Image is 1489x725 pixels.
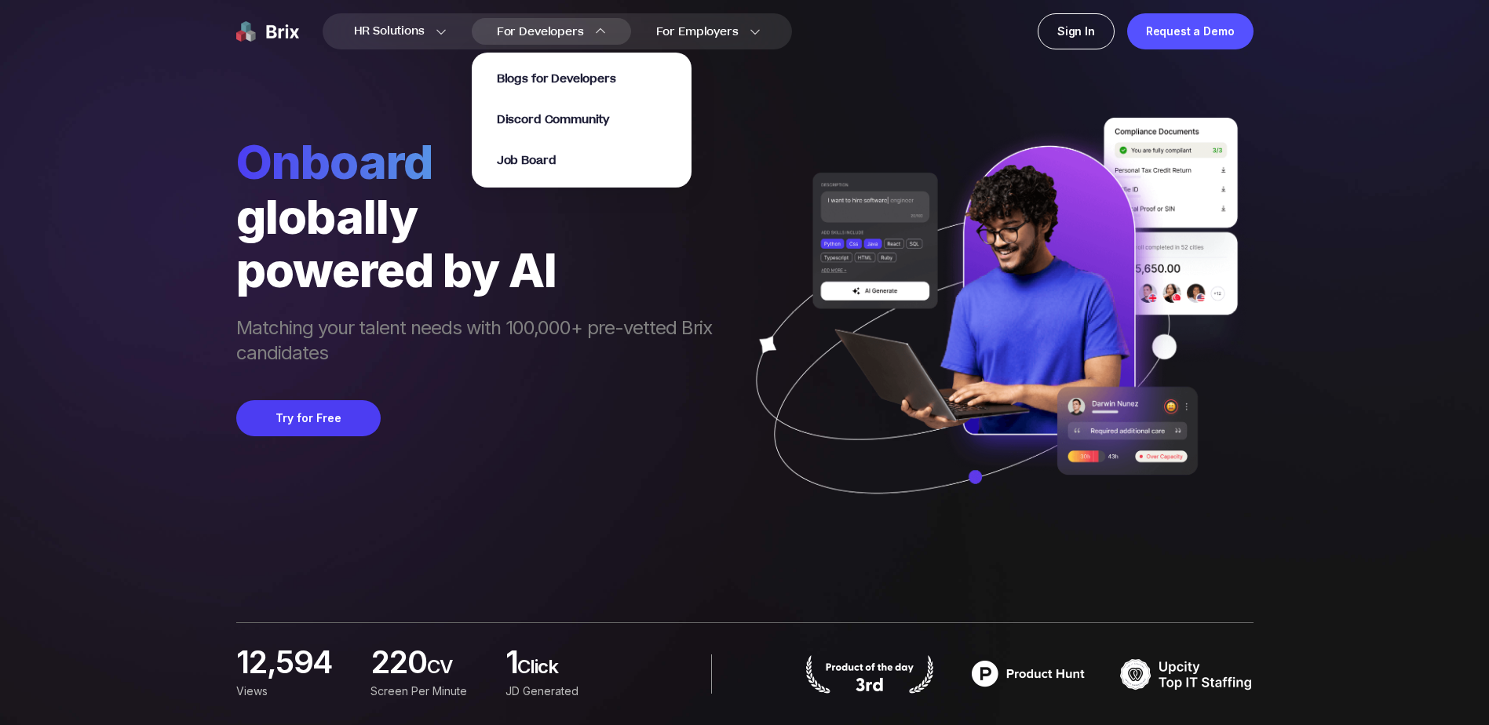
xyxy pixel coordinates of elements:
[1038,13,1115,49] a: Sign In
[236,400,381,436] button: Try for Free
[497,151,557,169] a: Job Board
[236,315,728,369] span: Matching your talent needs with 100,000+ pre-vetted Brix candidates
[656,24,739,40] span: For Employers
[497,24,584,40] span: For Developers
[370,648,426,679] span: 220
[505,648,516,679] span: 1
[803,654,936,694] img: product hunt badge
[497,70,616,87] a: Blogs for Developers
[1120,654,1254,694] img: TOP IT STAFFING
[236,683,352,700] div: Views
[236,133,728,190] span: Onboard
[497,111,609,128] a: Discord Community
[962,654,1095,694] img: product hunt badge
[236,243,728,297] div: powered by AI
[505,683,620,700] div: JD Generated
[354,19,425,44] span: HR Solutions
[426,654,486,686] span: CV
[236,190,728,243] div: globally
[728,118,1254,540] img: ai generate
[497,152,557,169] span: Job Board
[497,71,616,87] span: Blogs for Developers
[370,683,486,700] div: screen per minute
[1127,13,1254,49] a: Request a Demo
[517,654,621,686] span: Click
[236,648,331,675] span: 12,594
